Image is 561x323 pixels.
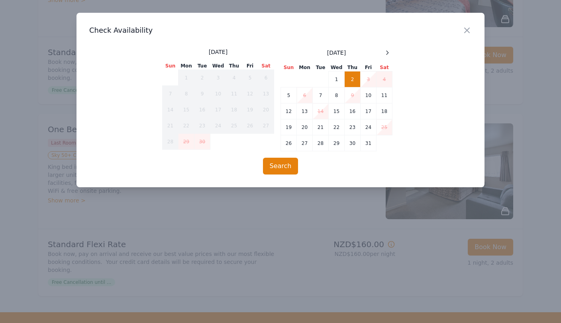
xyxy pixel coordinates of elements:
[263,158,298,174] button: Search
[297,103,313,119] td: 13
[258,70,274,86] td: 6
[329,87,345,103] td: 8
[361,103,377,119] td: 17
[281,103,297,119] td: 12
[345,64,361,71] th: Thu
[163,134,178,150] td: 28
[329,119,345,135] td: 22
[194,62,210,70] th: Tue
[209,48,228,56] span: [DATE]
[210,70,226,86] td: 3
[327,49,346,57] span: [DATE]
[313,119,329,135] td: 21
[258,86,274,102] td: 13
[281,64,297,71] th: Sun
[194,70,210,86] td: 2
[361,135,377,151] td: 31
[258,62,274,70] th: Sat
[345,119,361,135] td: 23
[163,118,178,134] td: 21
[297,135,313,151] td: 27
[258,102,274,118] td: 20
[242,86,258,102] td: 12
[361,64,377,71] th: Fri
[242,62,258,70] th: Fri
[281,87,297,103] td: 5
[210,102,226,118] td: 17
[258,118,274,134] td: 27
[345,103,361,119] td: 16
[178,134,194,150] td: 29
[178,118,194,134] td: 22
[178,102,194,118] td: 15
[210,86,226,102] td: 10
[226,62,242,70] th: Thu
[297,119,313,135] td: 20
[226,118,242,134] td: 25
[329,71,345,87] td: 1
[313,64,329,71] th: Tue
[377,71,392,87] td: 4
[345,87,361,103] td: 9
[194,134,210,150] td: 30
[377,64,392,71] th: Sat
[178,86,194,102] td: 8
[329,103,345,119] td: 15
[377,87,392,103] td: 11
[377,119,392,135] td: 25
[361,71,377,87] td: 3
[242,118,258,134] td: 26
[313,103,329,119] td: 14
[313,135,329,151] td: 28
[297,87,313,103] td: 6
[210,118,226,134] td: 24
[194,118,210,134] td: 23
[329,135,345,151] td: 29
[178,70,194,86] td: 1
[345,71,361,87] td: 2
[89,26,472,35] h3: Check Availability
[377,103,392,119] td: 18
[210,62,226,70] th: Wed
[226,102,242,118] td: 18
[281,135,297,151] td: 26
[226,86,242,102] td: 11
[194,102,210,118] td: 16
[297,64,313,71] th: Mon
[178,62,194,70] th: Mon
[361,87,377,103] td: 10
[163,62,178,70] th: Sun
[242,70,258,86] td: 5
[163,86,178,102] td: 7
[345,135,361,151] td: 30
[163,102,178,118] td: 14
[281,119,297,135] td: 19
[194,86,210,102] td: 9
[329,64,345,71] th: Wed
[226,70,242,86] td: 4
[313,87,329,103] td: 7
[361,119,377,135] td: 24
[242,102,258,118] td: 19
